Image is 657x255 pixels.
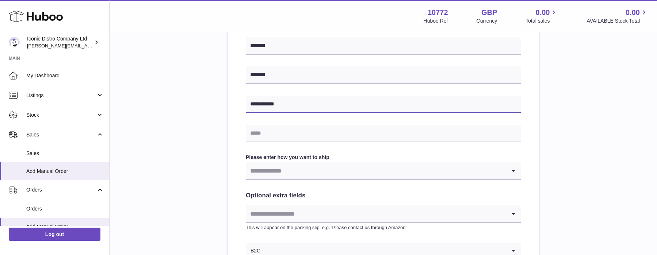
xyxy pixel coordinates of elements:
[9,228,100,241] a: Log out
[246,162,521,180] div: Search for option
[246,205,506,222] input: Search for option
[9,37,20,48] img: paul@iconicdistro.com
[26,186,96,193] span: Orders
[477,18,497,24] div: Currency
[26,92,96,99] span: Listings
[246,224,521,231] p: This will appear on the packing slip. e.g. 'Please contact us through Amazon'
[246,192,521,200] h2: Optional extra fields
[26,223,104,230] span: Add Manual Order
[26,112,96,119] span: Stock
[246,154,521,161] label: Please enter how you want to ship
[481,8,497,18] strong: GBP
[27,35,93,49] div: Iconic Distro Company Ltd
[26,168,104,175] span: Add Manual Order
[424,18,448,24] div: Huboo Ref
[26,72,104,79] span: My Dashboard
[587,8,648,24] a: 0.00 AVAILABLE Stock Total
[246,162,506,179] input: Search for option
[246,205,521,223] div: Search for option
[26,205,104,212] span: Orders
[428,8,448,18] strong: 10772
[587,18,648,24] span: AVAILABLE Stock Total
[26,150,104,157] span: Sales
[536,8,550,18] span: 0.00
[626,8,640,18] span: 0.00
[26,131,96,138] span: Sales
[526,8,558,24] a: 0.00 Total sales
[27,43,146,49] span: [PERSON_NAME][EMAIL_ADDRESS][DOMAIN_NAME]
[526,18,558,24] span: Total sales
